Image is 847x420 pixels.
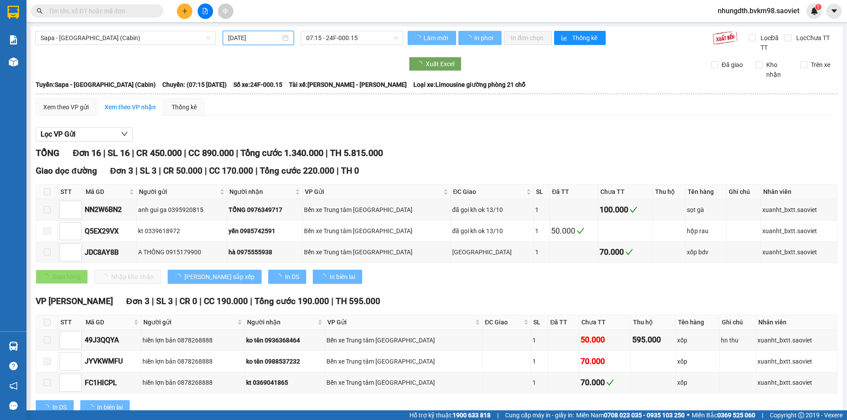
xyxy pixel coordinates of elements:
[7,6,19,19] img: logo-vxr
[757,33,784,52] span: Lọc Đã TT
[423,33,449,43] span: Làm mới
[532,357,546,366] div: 1
[505,410,574,420] span: Cung cấp máy in - giấy in:
[36,400,74,414] button: In DS
[326,378,481,387] div: Bến xe Trung tâm [GEOGRAPHIC_DATA]
[304,205,449,215] div: Bến xe Trung tâm [GEOGRAPHIC_DATA]
[762,410,763,420] span: |
[9,401,18,410] span: message
[43,102,89,112] div: Xem theo VP gửi
[408,31,456,45] button: Làm mới
[756,315,838,330] th: Nhân viên
[229,187,293,197] span: Người nhận
[631,315,676,330] th: Thu hộ
[83,199,137,220] td: NN2W6BN2
[163,166,202,176] span: CR 50.000
[325,372,483,394] td: Bến xe Trung tâm Lào Cai
[721,335,754,345] div: hn thu
[325,330,483,351] td: Bến xe Trung tâm Lào Cai
[336,296,380,306] span: TH 595.000
[86,317,132,327] span: Mã GD
[43,404,52,410] span: loading
[9,342,18,351] img: warehouse-icon
[677,357,718,366] div: xốp
[810,7,818,15] img: icon-new-feature
[551,225,596,237] div: 50.000
[807,60,834,70] span: Trên xe
[757,357,836,366] div: xuanht_bxtt.saoviet
[687,247,725,257] div: xốp bdv
[606,379,614,387] span: check
[535,226,548,236] div: 1
[126,296,150,306] span: Đơn 3
[330,148,383,158] span: TH 5.815.000
[687,413,690,417] span: ⚪️
[255,296,329,306] span: Tổng cước 190.000
[826,4,842,19] button: caret-down
[535,205,548,215] div: 1
[275,274,285,280] span: loading
[36,270,88,284] button: Giao hàng
[85,335,139,346] div: 49J3QQYA
[152,296,154,306] span: |
[36,127,133,141] button: Lọc VP Gửi
[138,247,226,257] div: A THỐNG 0915179900
[572,33,599,43] span: Thống kê
[604,412,685,419] strong: 0708 023 035 - 0935 103 250
[535,247,548,257] div: 1
[87,404,97,410] span: loading
[188,148,234,158] span: CC 890.000
[103,148,105,158] span: |
[49,6,153,16] input: Tìm tên, số ĐT hoặc mã đơn
[303,199,451,220] td: Bến xe Trung tâm Lào Cai
[327,317,473,327] span: VP Gửi
[85,226,135,237] div: Q5EX29VX
[138,205,226,215] div: anh gui ga 0395920815
[550,185,598,199] th: Đã TT
[135,166,138,176] span: |
[85,377,139,388] div: FC1HICPL
[757,335,836,345] div: xuanht_bxtt.saoviet
[341,166,359,176] span: TH 0
[172,102,197,112] div: Thống kê
[416,61,426,67] span: loading
[9,362,18,370] span: question-circle
[182,8,188,14] span: plus
[142,335,243,345] div: hiền lợn bản 0878268888
[136,148,182,158] span: CR 450.000
[58,315,83,330] th: STT
[198,4,213,19] button: file-add
[761,185,838,199] th: Nhân viên
[162,80,227,89] span: Chuyến: (07:15 [DATE])
[577,227,585,235] span: check
[180,296,197,306] span: CR 0
[330,272,355,282] span: In biên lai
[52,402,67,412] span: In DS
[692,410,755,420] span: Miền Bắc
[168,270,262,284] button: [PERSON_NAME] sắp xếp
[36,296,113,306] span: VP [PERSON_NAME]
[762,205,836,215] div: xuanht_bxtt.saoviet
[576,410,685,420] span: Miền Nam
[409,410,491,420] span: Hỗ trợ kỹ thuật:
[687,205,725,215] div: sọt gà
[143,317,235,327] span: Người gửi
[548,315,579,330] th: Đã TT
[177,4,192,19] button: plus
[9,57,18,67] img: warehouse-icon
[718,60,746,70] span: Đã giao
[762,226,836,236] div: xuanht_bxtt.saoviet
[677,378,718,387] div: xốp
[630,206,637,214] span: check
[250,296,252,306] span: |
[204,296,248,306] span: CC 190.000
[306,31,398,45] span: 07:15 - 24F-000.15
[222,8,229,14] span: aim
[504,31,552,45] button: In đơn chọn
[218,4,233,19] button: aim
[199,296,202,306] span: |
[474,33,495,43] span: In phơi
[94,270,161,284] button: Nhập kho nhận
[140,166,157,176] span: SL 3
[413,80,525,89] span: Loại xe: Limousine giường phòng 21 chỗ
